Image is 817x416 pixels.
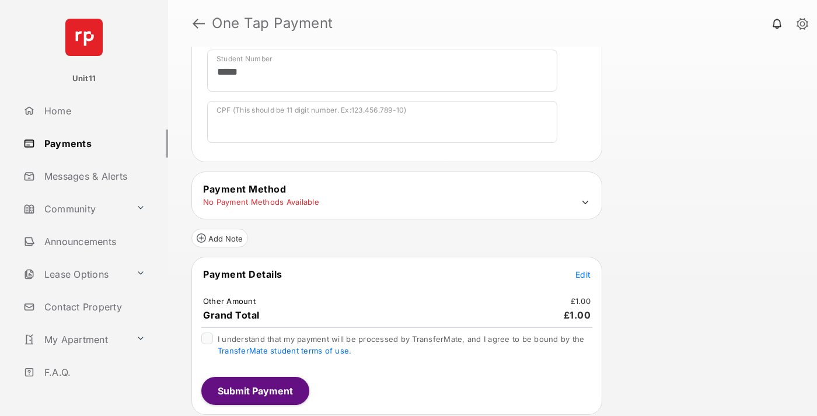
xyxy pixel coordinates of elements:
img: svg+xml;base64,PHN2ZyB4bWxucz0iaHR0cDovL3d3dy53My5vcmcvMjAwMC9zdmciIHdpZHRoPSI2NCIgaGVpZ2h0PSI2NC... [65,19,103,56]
a: F.A.Q. [19,358,168,386]
a: Contact Property [19,293,168,321]
span: Grand Total [203,309,260,321]
span: £1.00 [564,309,591,321]
span: Payment Details [203,268,282,280]
a: Lease Options [19,260,131,288]
span: Edit [575,270,591,279]
span: Payment Method [203,183,286,195]
a: Announcements [19,228,168,256]
td: Other Amount [202,296,256,306]
a: Community [19,195,131,223]
button: Edit [575,268,591,280]
a: Payments [19,130,168,158]
a: TransferMate student terms of use. [218,346,351,355]
button: Add Note [191,229,248,247]
button: Submit Payment [201,377,309,405]
a: My Apartment [19,326,131,354]
td: £1.00 [570,296,591,306]
a: Home [19,97,168,125]
strong: One Tap Payment [212,16,333,30]
a: Messages & Alerts [19,162,168,190]
p: Unit11 [72,73,96,85]
span: I understand that my payment will be processed by TransferMate, and I agree to be bound by the [218,334,584,355]
td: No Payment Methods Available [202,197,320,207]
